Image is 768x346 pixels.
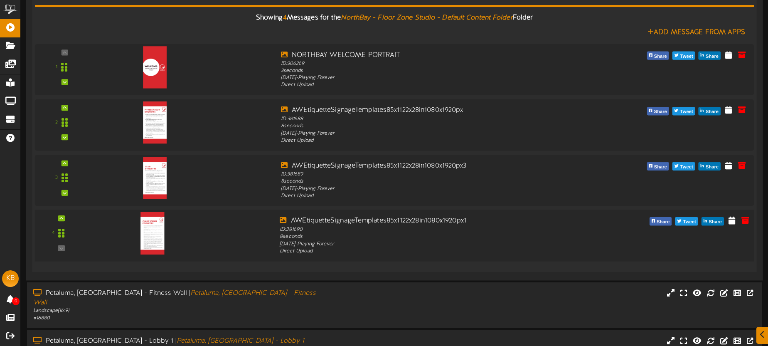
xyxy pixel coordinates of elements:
button: Share [699,52,721,60]
div: Showing Messages for the Folder [29,10,761,27]
button: Share [647,107,669,115]
i: Petaluma, [GEOGRAPHIC_DATA] - Lobby 1 [177,337,304,345]
i: NorthBay - Floor Zone Studio - Default Content Folder [341,15,512,22]
div: AWEtiquetteSignageTemplates85x1122x28in1080x1920px1 [280,216,569,226]
div: Direct Upload [281,137,568,144]
div: [DATE] - Playing Forever [281,130,568,137]
div: ID: 306269 3 seconds [281,60,568,75]
img: 1a739d41-6d81-4621-b9e9-f9c301fe49f3.png [143,157,167,199]
div: Petaluma, [GEOGRAPHIC_DATA] - Lobby 1 | [33,336,327,346]
div: ID: 381688 8 seconds [281,116,568,130]
div: Direct Upload [280,248,569,255]
div: Direct Upload [281,193,568,200]
div: [DATE] - Playing Forever [281,185,568,193]
div: ID: 381689 8 seconds [281,171,568,185]
span: Share [652,107,669,116]
i: Petaluma, [GEOGRAPHIC_DATA] - Fitness Wall [33,289,316,306]
button: Share [699,162,721,171]
div: Landscape ( 16:9 ) [33,307,327,314]
button: Share [647,52,669,60]
div: AWEtiquetteSignageTemplates85x1122x28in1080x1920px3 [281,161,568,171]
button: Share [702,217,724,226]
div: [DATE] - Playing Forever [281,74,568,82]
span: 0 [12,297,20,305]
div: KB [2,270,19,287]
span: Share [652,163,669,172]
div: Direct Upload [281,82,568,89]
button: Add Message From Apps [645,27,748,38]
div: Petaluma, [GEOGRAPHIC_DATA] - Fitness Wall | [33,289,327,308]
button: Tweet [672,52,695,60]
img: 5c7634af-c9e8-42d1-b55d-735c4292c46fwelcome1.png [143,46,167,88]
span: Share [704,107,720,116]
button: Tweet [672,107,695,115]
span: Tweet [679,107,695,116]
span: Tweet [682,218,698,227]
button: Share [650,217,672,226]
div: AWEtiquetteSignageTemplates85x1122x28in1080x1920px [281,106,568,116]
span: Share [652,52,669,61]
button: Share [699,107,721,115]
div: # 16880 [33,315,327,322]
span: Share [704,163,720,172]
button: Tweet [675,217,698,226]
div: ID: 381690 8 seconds [280,226,569,241]
span: Tweet [679,163,695,172]
span: Share [707,218,723,227]
span: 4 [283,15,287,22]
button: Share [647,162,669,171]
span: Tweet [679,52,695,61]
span: Share [704,52,720,61]
div: [DATE] - Playing Forever [280,241,569,248]
span: Share [655,218,671,227]
button: Tweet [672,162,695,171]
img: 99433188-cbb3-4c4b-aff0-e6561b7c0ca3.png [140,212,165,255]
img: fb30bec2-cff3-434e-ac9d-84a65b166b1a.png [143,101,167,143]
div: NORTHBAY WELCOME PORTRAIT [281,50,568,60]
